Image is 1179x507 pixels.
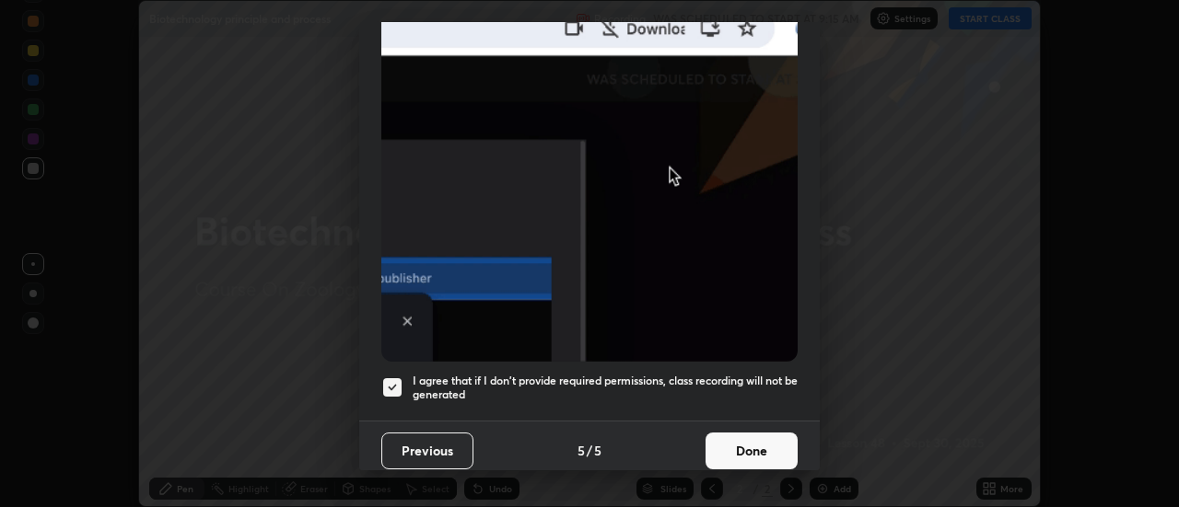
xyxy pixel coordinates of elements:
[706,432,798,469] button: Done
[578,441,585,460] h4: 5
[587,441,592,460] h4: /
[413,374,798,402] h5: I agree that if I don't provide required permissions, class recording will not be generated
[381,432,473,469] button: Previous
[594,441,601,460] h4: 5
